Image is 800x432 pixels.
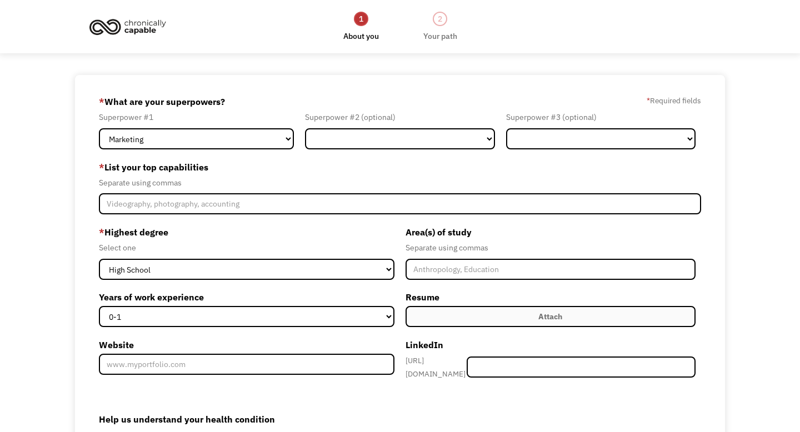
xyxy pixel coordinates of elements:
[99,158,701,176] label: List your top capabilities
[647,94,701,107] label: Required fields
[406,223,696,241] label: Area(s) of study
[354,12,368,26] div: 1
[99,410,701,428] label: Help us understand your health condition
[423,11,457,43] a: 2Your path
[99,193,701,214] input: Videography, photography, accounting
[343,11,379,43] a: 1About you
[343,29,379,43] div: About you
[86,14,169,39] img: Chronically Capable logo
[99,176,701,189] div: Separate using commas
[538,310,562,323] div: Attach
[99,110,294,124] div: Superpower #1
[99,288,394,306] label: Years of work experience
[406,336,696,354] label: LinkedIn
[406,259,696,280] input: Anthropology, Education
[305,110,494,124] div: Superpower #2 (optional)
[433,12,447,26] div: 2
[99,93,225,110] label: What are your superpowers?
[406,241,696,254] div: Separate using commas
[99,241,394,254] div: Select one
[406,306,696,327] label: Attach
[99,223,394,241] label: Highest degree
[423,29,457,43] div: Your path
[99,336,394,354] label: Website
[406,354,467,380] div: [URL][DOMAIN_NAME]
[406,288,696,306] label: Resume
[506,110,696,124] div: Superpower #3 (optional)
[99,354,394,375] input: www.myportfolio.com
